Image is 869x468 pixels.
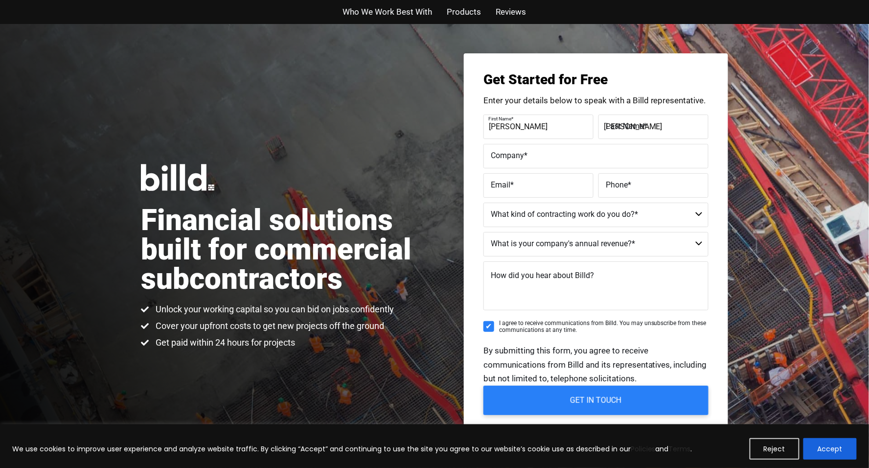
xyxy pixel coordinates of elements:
span: By submitting this form, you agree to receive communications from Billd and its representatives, ... [483,346,707,384]
h1: Financial solutions built for commercial subcontractors [141,206,434,294]
h3: Get Started for Free [483,73,709,87]
span: Get paid within 24 hours for projects [153,337,295,349]
input: I agree to receive communications from Billd. You may unsubscribe from these communications at an... [483,321,494,332]
p: Enter your details below to speak with a Billd representative. [483,96,709,105]
input: GET IN TOUCH [483,386,709,415]
span: How did you hear about Billd? [491,271,594,280]
a: Terms [669,444,691,454]
button: Accept [803,438,857,460]
span: I agree to receive communications from Billd. You may unsubscribe from these communications at an... [499,320,709,334]
a: Products [447,5,481,19]
span: Phone [606,180,628,189]
span: First Name [488,116,511,121]
p: We use cookies to improve user experience and analyze website traffic. By clicking “Accept” and c... [12,443,692,455]
a: Policies [631,444,656,454]
span: Company [491,151,524,160]
span: Email [491,180,510,189]
a: Reviews [496,5,526,19]
span: Last Name [606,121,643,131]
button: Reject [750,438,800,460]
a: Who We Work Best With [343,5,433,19]
span: Unlock your working capital so you can bid on jobs confidently [153,304,394,315]
span: Cover your upfront costs to get new projects off the ground [153,320,384,332]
